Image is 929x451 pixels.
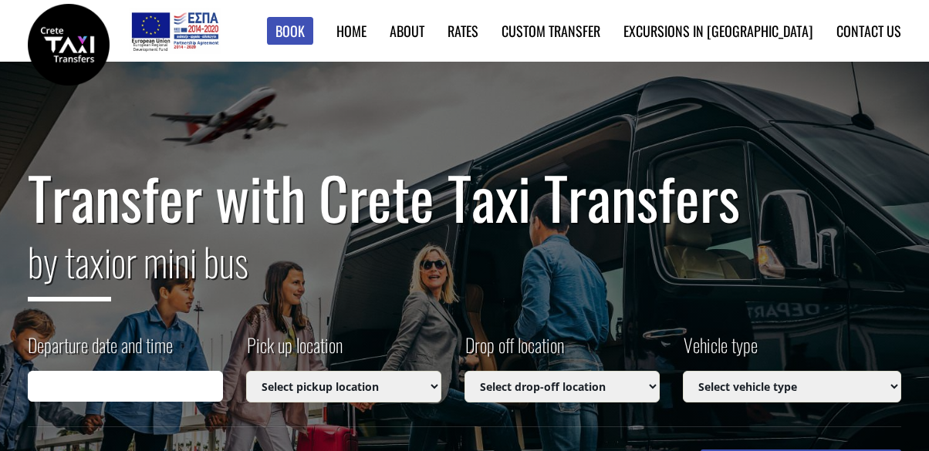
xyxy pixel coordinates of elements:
[464,332,564,371] label: Drop off location
[267,17,313,45] a: Book
[623,21,813,41] a: Excursions in [GEOGRAPHIC_DATA]
[683,332,758,371] label: Vehicle type
[502,21,600,41] a: Custom Transfer
[390,21,424,41] a: About
[28,4,110,86] img: Crete Taxi Transfers | Safe Taxi Transfer Services from to Heraklion Airport, Chania Airport, Ret...
[129,8,221,54] img: e-bannersEUERDF180X90.jpg
[836,21,901,41] a: Contact us
[28,232,111,301] span: by taxi
[246,332,343,371] label: Pick up location
[28,332,173,371] label: Departure date and time
[28,230,901,313] h2: or mini bus
[448,21,478,41] a: Rates
[28,35,110,51] a: Crete Taxi Transfers | Safe Taxi Transfer Services from to Heraklion Airport, Chania Airport, Ret...
[28,165,901,230] h1: Transfer with Crete Taxi Transfers
[336,21,367,41] a: Home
